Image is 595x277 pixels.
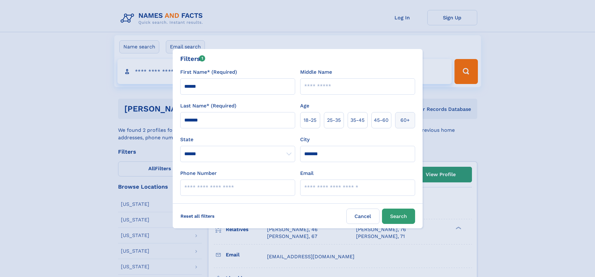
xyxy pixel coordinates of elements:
[300,102,309,110] label: Age
[346,209,379,224] label: Cancel
[304,116,316,124] span: 18‑25
[382,209,415,224] button: Search
[180,102,236,110] label: Last Name* (Required)
[180,170,217,177] label: Phone Number
[327,116,341,124] span: 25‑35
[176,209,219,224] label: Reset all filters
[374,116,389,124] span: 45‑60
[350,116,364,124] span: 35‑45
[300,68,332,76] label: Middle Name
[400,116,410,124] span: 60+
[300,136,310,143] label: City
[180,136,295,143] label: State
[180,68,237,76] label: First Name* (Required)
[300,170,314,177] label: Email
[180,54,206,63] div: Filters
